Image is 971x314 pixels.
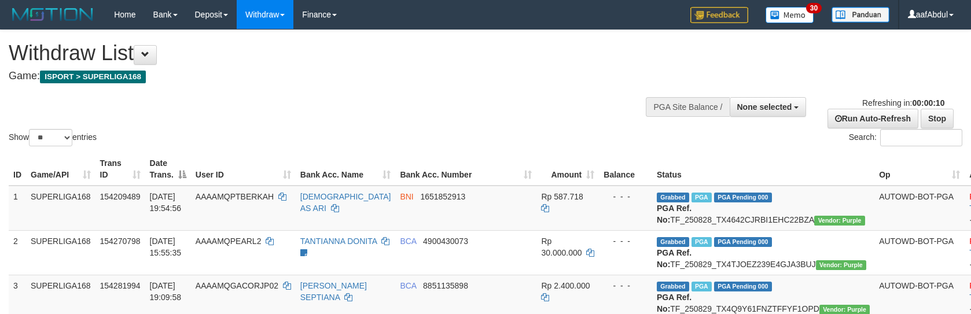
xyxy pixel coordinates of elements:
span: PGA Pending [714,237,772,247]
span: Refreshing in: [862,98,944,108]
h1: Withdraw List [9,42,636,65]
td: SUPERLIGA168 [26,186,95,231]
span: AAAAMQPTBERKAH [196,192,274,201]
a: TANTIANNA DONITA [300,237,377,246]
span: Copy 8851135898 to clipboard [423,281,468,290]
span: 30 [806,3,822,13]
th: User ID: activate to sort column ascending [191,153,296,186]
b: PGA Ref. No: [657,248,692,269]
label: Show entries [9,129,97,146]
th: Bank Acc. Name: activate to sort column ascending [296,153,396,186]
span: Grabbed [657,237,689,247]
img: Feedback.jpg [690,7,748,23]
img: Button%20Memo.svg [766,7,814,23]
b: PGA Ref. No: [657,204,692,224]
span: PGA Pending [714,193,772,202]
td: TF_250828_TX4642CJRBI1EHC22BZA [652,186,874,231]
span: Copy 1651852913 to clipboard [420,192,465,201]
span: AAAAMQGACORJP02 [196,281,278,290]
span: [DATE] 19:54:56 [150,192,182,213]
span: BCA [400,281,416,290]
b: PGA Ref. No: [657,293,692,313]
input: Search: [880,129,962,146]
th: ID [9,153,26,186]
td: 1 [9,186,26,231]
div: - - - [604,191,648,202]
span: [DATE] 19:09:58 [150,281,182,302]
th: Bank Acc. Number: activate to sort column ascending [395,153,536,186]
td: SUPERLIGA168 [26,230,95,275]
span: Marked by aafmaleo [692,237,712,247]
th: Op: activate to sort column ascending [874,153,965,186]
a: [PERSON_NAME] SEPTIANA [300,281,367,302]
label: Search: [849,129,962,146]
span: BNI [400,192,413,201]
th: Amount: activate to sort column ascending [536,153,599,186]
span: Rp 30.000.000 [541,237,582,257]
th: Trans ID: activate to sort column ascending [95,153,145,186]
span: AAAAMQPEARL2 [196,237,262,246]
img: MOTION_logo.png [9,6,97,23]
strong: 00:00:10 [912,98,944,108]
span: Grabbed [657,282,689,291]
select: Showentries [29,129,72,146]
a: Stop [921,109,954,128]
span: BCA [400,237,416,246]
span: Rp 2.400.000 [541,281,590,290]
td: AUTOWD-BOT-PGA [874,186,965,231]
div: - - - [604,235,648,247]
span: ISPORT > SUPERLIGA168 [40,71,146,83]
span: Marked by aafnonsreyleab [692,282,712,291]
a: Run Auto-Refresh [827,109,918,128]
th: Status [652,153,874,186]
h4: Game: [9,71,636,82]
th: Game/API: activate to sort column ascending [26,153,95,186]
td: 2 [9,230,26,275]
div: PGA Site Balance / [646,97,729,117]
span: Grabbed [657,193,689,202]
span: 154281994 [100,281,141,290]
span: PGA Pending [714,282,772,291]
span: Vendor URL: https://trx4.1velocity.biz [814,216,865,226]
span: 154270798 [100,237,141,246]
a: [DEMOGRAPHIC_DATA] AS ARI [300,192,391,213]
td: AUTOWD-BOT-PGA [874,230,965,275]
span: [DATE] 15:55:35 [150,237,182,257]
span: Marked by aafchhiseyha [692,193,712,202]
button: None selected [730,97,807,117]
span: Vendor URL: https://trx4.1velocity.biz [816,260,866,270]
img: panduan.png [832,7,889,23]
div: - - - [604,280,648,291]
span: Copy 4900430073 to clipboard [423,237,468,246]
span: 154209489 [100,192,141,201]
span: None selected [737,102,792,112]
span: Rp 587.718 [541,192,583,201]
th: Balance [599,153,652,186]
th: Date Trans.: activate to sort column descending [145,153,191,186]
td: TF_250829_TX4TJOEZ239E4GJA3BUJ [652,230,874,275]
